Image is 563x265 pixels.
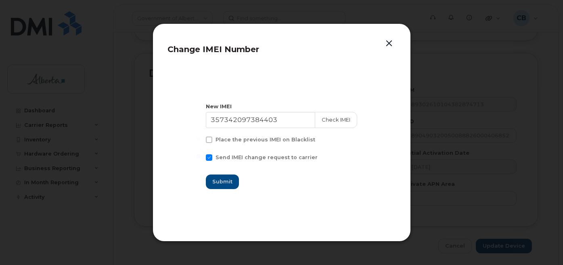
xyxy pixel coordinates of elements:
[315,112,357,128] button: Check IMEI
[216,154,318,160] span: Send IMEI change request to carrier
[216,137,315,143] span: Place the previous IMEI on Blacklist
[212,178,232,185] span: Submit
[167,44,259,54] span: Change IMEI Number
[196,154,200,158] input: Send IMEI change request to carrier
[206,103,357,110] div: New IMEI
[196,137,200,141] input: Place the previous IMEI on Blacklist
[206,175,239,189] button: Submit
